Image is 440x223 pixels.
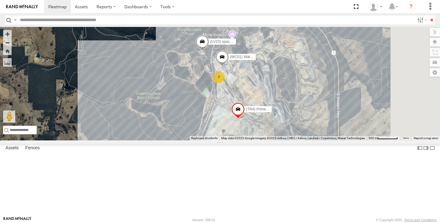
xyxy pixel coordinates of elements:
button: Zoom in [3,30,12,38]
i: ? [406,2,416,12]
div: 7 [213,71,225,83]
button: Map scale: 500 m per 63 pixels [367,136,400,140]
button: Zoom out [3,38,12,47]
div: Cody Roberts [367,2,384,11]
button: Drag Pegman onto the map to open Street View [3,110,15,123]
label: Hide Summary Table [429,144,435,153]
label: Assets [2,144,22,152]
img: rand-logo.svg [6,5,38,9]
div: © Copyright 2025 - [376,218,437,222]
div: Version: 308.01 [192,218,215,222]
span: (TR4) Prime mover [246,107,277,111]
label: Map Settings [430,68,440,77]
span: (LV23) space cab triton [210,39,248,44]
span: 500 m [369,136,377,140]
a: Terms (opens in new tab) [403,137,409,139]
label: Search Filter Options [415,16,428,24]
label: Search Query [13,16,18,24]
button: Zoom Home [3,47,12,55]
span: (WC01) Water Truck [230,55,263,59]
button: Keyboard shortcuts [191,136,218,140]
label: Dock Summary Table to the Left [417,144,423,153]
span: Map data ©2025 Google Imagery ©2025 Airbus, CNES / Airbus, Landsat / Copernicus, Maxar Technologies [221,136,365,140]
a: Report a map error [414,136,438,140]
label: Measure [3,58,12,67]
label: Dock Summary Table to the Right [423,144,429,153]
a: Terms and Conditions [404,218,437,222]
a: Visit our Website [3,217,31,223]
label: Fences [22,144,43,152]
